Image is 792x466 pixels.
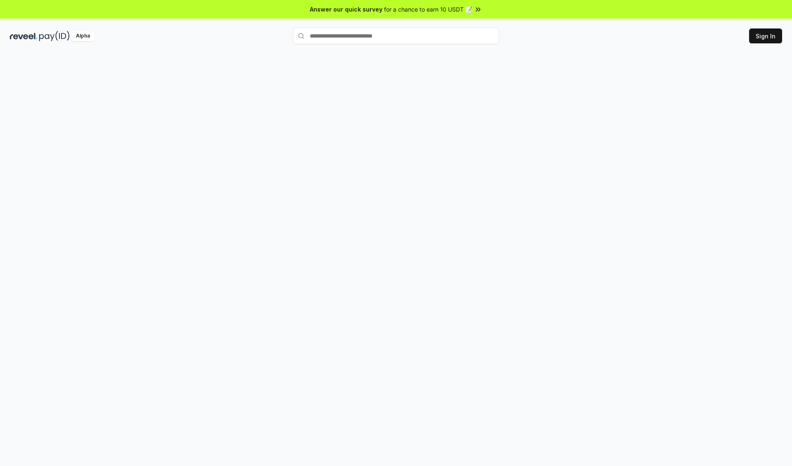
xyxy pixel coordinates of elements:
div: Alpha [71,31,94,41]
span: Answer our quick survey [310,5,382,14]
img: reveel_dark [10,31,38,41]
button: Sign In [749,28,782,43]
span: for a chance to earn 10 USDT 📝 [384,5,472,14]
img: pay_id [39,31,70,41]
